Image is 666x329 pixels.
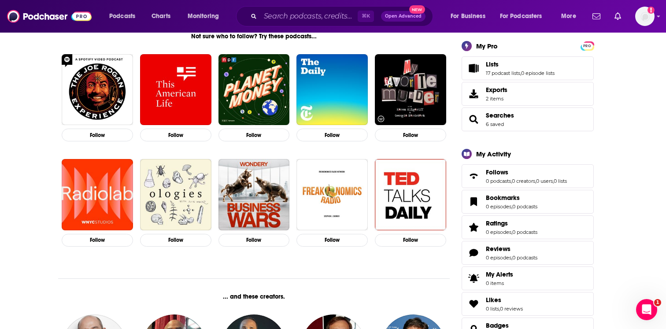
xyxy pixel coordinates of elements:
[500,10,542,22] span: For Podcasters
[521,70,555,76] a: 0 episode lists
[486,168,508,176] span: Follows
[465,247,482,259] a: Reviews
[465,62,482,74] a: Lists
[465,113,482,126] a: Searches
[181,9,230,23] button: open menu
[486,296,501,304] span: Likes
[462,164,594,188] span: Follows
[385,14,422,18] span: Open Advanced
[375,54,446,126] img: My Favorite Murder with Karen Kilgariff and Georgia Hardstark
[486,229,511,235] a: 0 episodes
[486,86,507,94] span: Exports
[7,8,92,25] a: Podchaser - Follow, Share and Rate Podcasts
[462,292,594,316] span: Likes
[486,203,511,210] a: 0 episodes
[486,245,511,253] span: Reviews
[486,168,567,176] a: Follows
[486,270,513,278] span: My Alerts
[512,255,537,261] a: 0 podcasts
[486,60,499,68] span: Lists
[462,241,594,265] span: Reviews
[486,255,511,261] a: 0 episodes
[296,234,368,247] button: Follow
[218,159,290,230] a: Business Wars
[140,54,211,126] img: This American Life
[62,234,133,247] button: Follow
[582,42,592,49] a: PRO
[218,129,290,141] button: Follow
[462,82,594,106] a: Exports
[589,9,604,24] a: Show notifications dropdown
[462,215,594,239] span: Ratings
[465,196,482,208] a: Bookmarks
[103,9,147,23] button: open menu
[511,178,512,184] span: ,
[512,178,535,184] a: 0 creators
[152,10,170,22] span: Charts
[486,121,504,127] a: 6 saved
[486,111,514,119] a: Searches
[486,60,555,68] a: Lists
[218,234,290,247] button: Follow
[296,54,368,126] img: The Daily
[375,129,446,141] button: Follow
[535,178,536,184] span: ,
[555,9,587,23] button: open menu
[494,9,555,23] button: open menu
[260,9,358,23] input: Search podcasts, credits, & more...
[611,9,625,24] a: Show notifications dropdown
[486,219,537,227] a: Ratings
[635,7,655,26] span: Logged in as EllaRoseMurphy
[486,178,511,184] a: 0 podcasts
[512,229,537,235] a: 0 podcasts
[188,10,219,22] span: Monitoring
[561,10,576,22] span: More
[244,6,441,26] div: Search podcasts, credits, & more...
[462,266,594,290] a: My Alerts
[476,150,511,158] div: My Activity
[465,221,482,233] a: Ratings
[499,306,500,312] span: ,
[476,42,498,50] div: My Pro
[465,272,482,285] span: My Alerts
[486,306,499,312] a: 0 lists
[58,293,450,300] div: ... and these creators.
[554,178,567,184] a: 0 lists
[465,88,482,100] span: Exports
[358,11,374,22] span: ⌘ K
[486,96,507,102] span: 2 items
[486,219,508,227] span: Ratings
[486,194,520,202] span: Bookmarks
[140,234,211,247] button: Follow
[109,10,135,22] span: Podcasts
[520,70,521,76] span: ,
[582,43,592,49] span: PRO
[381,11,425,22] button: Open AdvancedNew
[375,159,446,230] img: TED Talks Daily
[375,234,446,247] button: Follow
[500,306,523,312] a: 0 reviews
[62,159,133,230] img: Radiolab
[62,129,133,141] button: Follow
[140,159,211,230] a: Ologies with Alie Ward
[647,7,655,14] svg: Email not verified
[462,56,594,80] span: Lists
[218,54,290,126] img: Planet Money
[486,296,523,304] a: Likes
[58,33,450,40] div: Not sure who to follow? Try these podcasts...
[636,299,657,320] iframe: Intercom live chat
[409,5,425,14] span: New
[296,159,368,230] img: Freakonomics Radio
[62,54,133,126] a: The Joe Rogan Experience
[465,298,482,310] a: Likes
